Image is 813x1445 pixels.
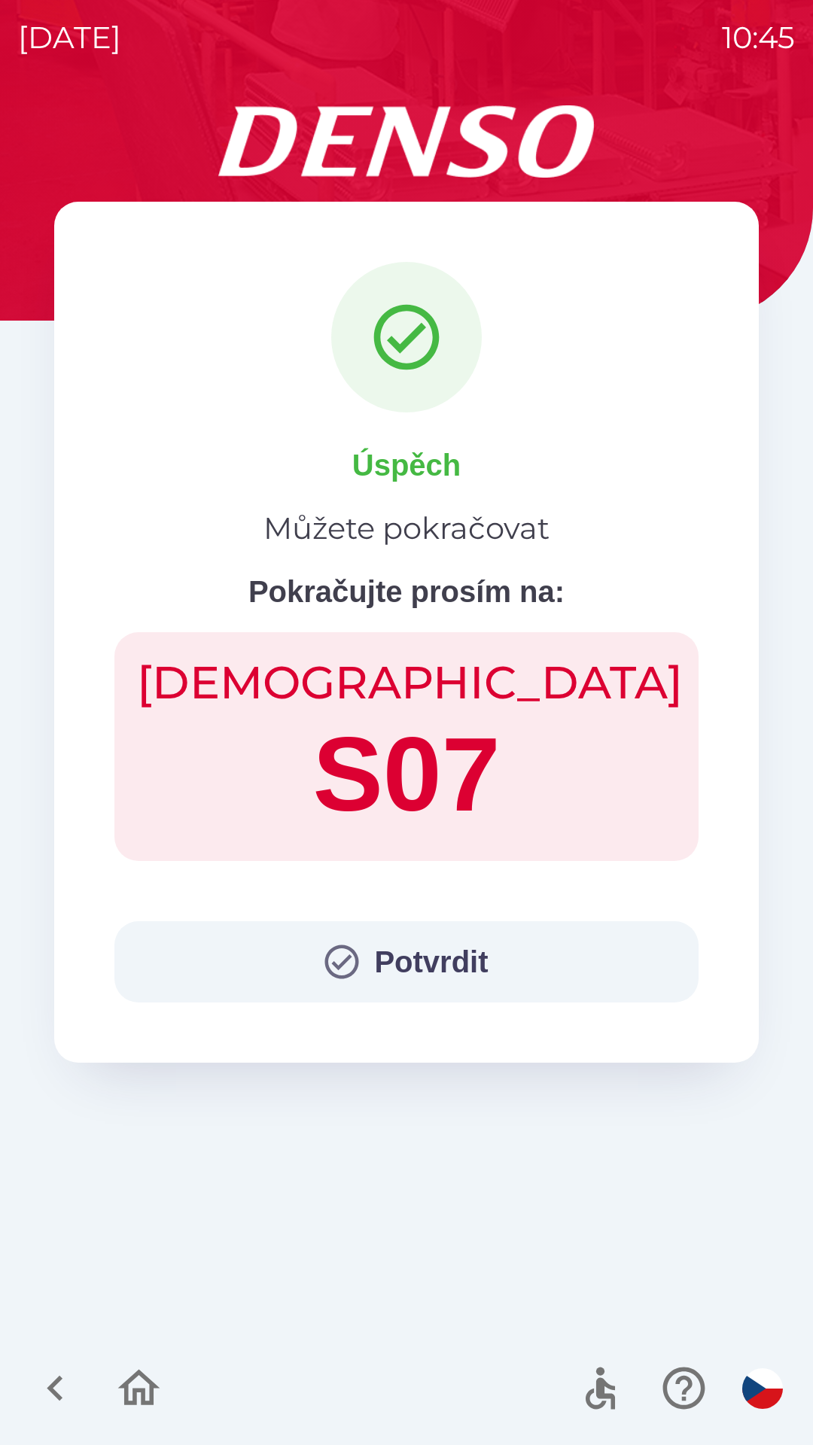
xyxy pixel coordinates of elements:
p: Úspěch [352,443,461,488]
p: Pokračujte prosím na: [248,569,565,614]
img: cs flag [742,1368,783,1409]
button: Potvrdit [114,921,699,1002]
p: Můžete pokračovat [263,506,550,551]
p: 10:45 [722,15,795,60]
h2: [DEMOGRAPHIC_DATA] [137,655,676,710]
img: Logo [54,105,759,178]
p: [DATE] [18,15,121,60]
h1: S07 [137,710,676,838]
